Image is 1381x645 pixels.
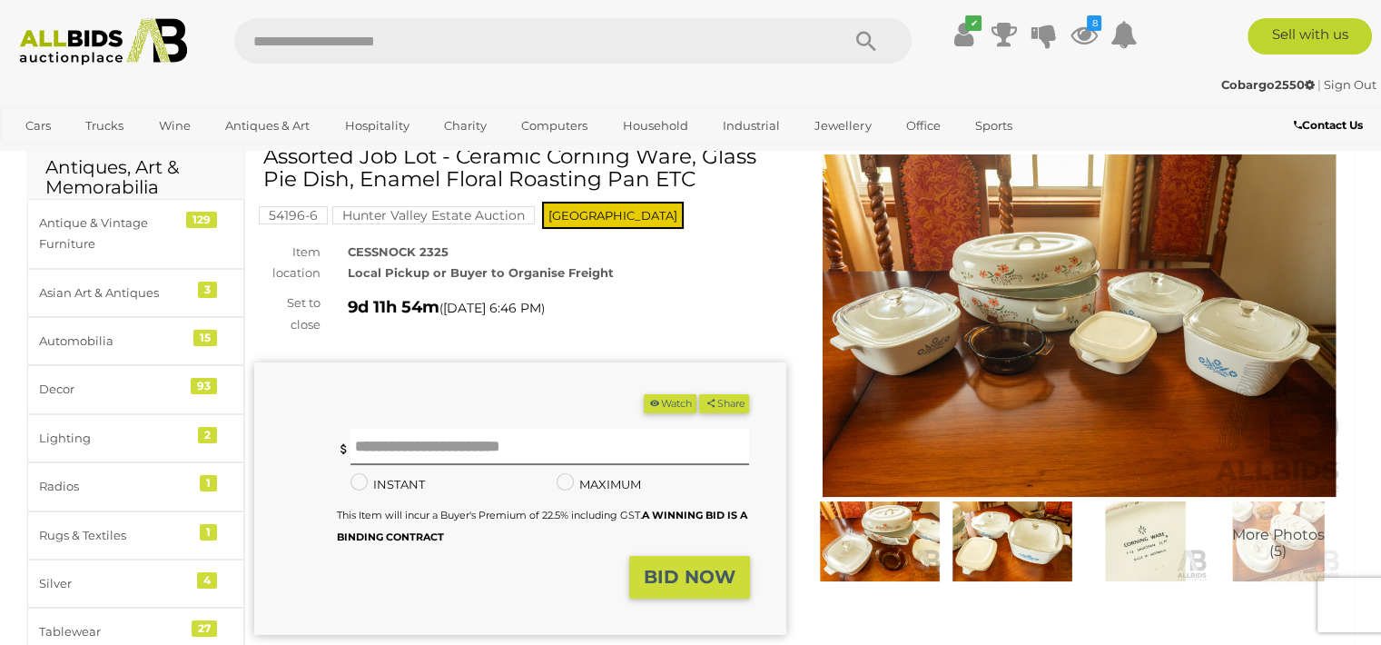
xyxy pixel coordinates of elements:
a: Rugs & Textiles 1 [27,511,244,560]
i: ✔ [965,15,981,31]
li: Watch this item [644,394,696,413]
a: Hospitality [333,111,421,141]
b: A WINNING BID IS A BINDING CONTRACT [337,509,747,542]
b: Contact Us [1294,118,1363,132]
div: Lighting [39,428,189,449]
div: Antique & Vintage Furniture [39,213,189,255]
span: | [1317,77,1321,92]
strong: BID NOW [644,566,735,588]
a: Wine [147,111,202,141]
img: Assorted Job Lot - Ceramic Corning Ware, Glass Pie Dish, Enamel Floral Roasting Pan ETC [1083,501,1207,581]
img: Assorted Job Lot - Ceramic Corning Ware, Glass Pie Dish, Enamel Floral Roasting Pan ETC [951,501,1074,581]
button: BID NOW [629,556,750,599]
a: Antique & Vintage Furniture 129 [27,199,244,269]
div: Tablewear [39,621,189,642]
button: Watch [644,394,696,413]
span: ( ) [439,301,545,315]
a: Computers [509,111,599,141]
div: Automobilia [39,331,189,352]
a: [GEOGRAPHIC_DATA] [14,141,166,171]
div: 1 [200,524,217,541]
a: Household [611,111,700,141]
a: Antiques & Art [213,111,321,141]
div: Asian Art & Antiques [39,283,189,303]
div: Set to close [241,293,334,335]
a: 8 [1070,18,1097,51]
a: Trucks [74,111,135,141]
h1: Assorted Job Lot - Ceramic Corning Ware, Glass Pie Dish, Enamel Floral Roasting Pan ETC [263,145,782,192]
a: Cars [14,111,63,141]
a: Sell with us [1248,18,1372,55]
a: Contact Us [1294,115,1367,135]
a: Automobilia 15 [27,317,244,365]
div: 93 [191,378,217,394]
div: Item location [241,242,334,284]
div: 4 [197,572,217,589]
strong: 9d 11h 54m [348,297,439,317]
strong: CESSNOCK 2325 [348,244,449,259]
div: Silver [39,573,189,594]
div: 15 [193,330,217,346]
a: Industrial [711,111,792,141]
div: 129 [186,212,217,228]
a: More Photos(5) [1217,501,1340,581]
div: 1 [200,475,217,491]
div: Decor [39,379,189,400]
div: 27 [192,620,217,637]
img: Allbids.com.au [10,18,197,65]
button: Share [699,394,749,413]
a: Lighting 2 [27,414,244,462]
div: Radios [39,476,189,497]
label: MAXIMUM [557,474,641,495]
button: Search [821,18,912,64]
a: Sports [963,111,1024,141]
img: Assorted Job Lot - Ceramic Corning Ware, Glass Pie Dish, Enamel Floral Roasting Pan ETC [814,154,1346,497]
img: Assorted Job Lot - Ceramic Corning Ware, Glass Pie Dish, Enamel Floral Roasting Pan ETC [1217,501,1340,581]
label: INSTANT [350,474,425,495]
a: Hunter Valley Estate Auction [332,208,535,223]
span: More Photos (5) [1232,527,1325,559]
div: Rugs & Textiles [39,525,189,546]
div: 3 [198,282,217,298]
img: Assorted Job Lot - Ceramic Corning Ware, Glass Pie Dish, Enamel Floral Roasting Pan ETC [818,501,942,581]
mark: Hunter Valley Estate Auction [332,206,535,224]
mark: 54196-6 [259,206,328,224]
small: This Item will incur a Buyer's Premium of 22.5% including GST. [337,509,747,542]
strong: Local Pickup or Buyer to Organise Freight [348,265,614,280]
i: 8 [1087,15,1101,31]
a: Radios 1 [27,462,244,511]
div: 2 [198,427,217,443]
strong: Cobargo2550 [1221,77,1315,92]
span: [GEOGRAPHIC_DATA] [542,202,684,229]
a: Charity [432,111,498,141]
a: 54196-6 [259,208,328,223]
a: ✔ [950,18,977,51]
a: Asian Art & Antiques 3 [27,269,244,317]
a: Sign Out [1324,77,1376,92]
h2: Antiques, Art & Memorabilia [45,157,226,197]
a: Decor 93 [27,365,244,413]
a: Silver 4 [27,560,244,608]
a: Office [894,111,952,141]
span: [DATE] 6:46 PM [443,300,541,316]
a: Cobargo2550 [1221,77,1317,92]
a: Jewellery [803,111,883,141]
